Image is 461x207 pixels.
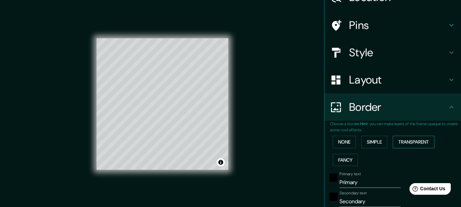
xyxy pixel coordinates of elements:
button: Toggle attribution [217,158,225,166]
button: Simple [361,136,387,148]
button: black [329,174,337,182]
h4: Layout [349,73,447,87]
b: Hint [360,121,368,127]
div: Pins [325,12,461,39]
button: None [333,136,356,148]
label: Secondary text [340,190,367,196]
h4: Border [349,100,447,114]
button: Transparent [393,136,434,148]
iframe: Help widget launcher [400,180,453,199]
div: Style [325,39,461,66]
h4: Pins [349,18,447,32]
div: Border [325,93,461,121]
h4: Style [349,46,447,59]
label: Primary text [340,171,361,177]
button: Fancy [333,154,358,166]
div: Layout [325,66,461,93]
button: black [329,193,337,201]
p: Choose a border. : you can make layers of the frame opaque to create some cool effects. [330,121,461,133]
